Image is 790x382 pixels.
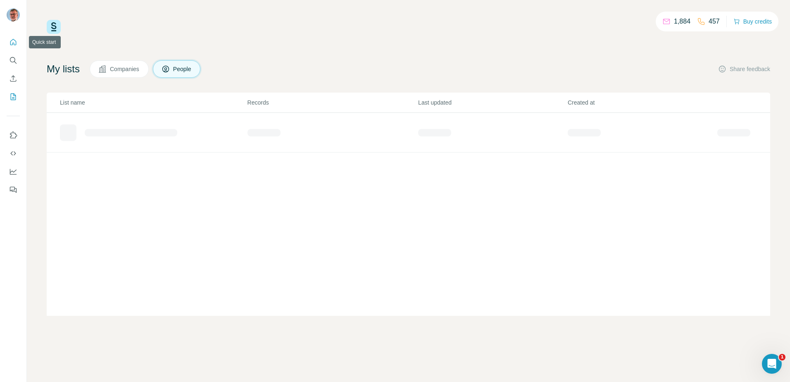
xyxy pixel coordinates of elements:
[47,62,80,76] h4: My lists
[733,16,772,27] button: Buy credits
[7,146,20,161] button: Use Surfe API
[674,17,690,26] p: 1,884
[173,65,192,73] span: People
[7,182,20,197] button: Feedback
[709,17,720,26] p: 457
[7,164,20,179] button: Dashboard
[47,20,61,34] img: Surfe Logo
[7,53,20,68] button: Search
[7,71,20,86] button: Enrich CSV
[779,354,785,361] span: 1
[762,354,782,374] iframe: Intercom live chat
[7,35,20,50] button: Quick start
[418,98,567,107] p: Last updated
[718,65,770,73] button: Share feedback
[7,89,20,104] button: My lists
[7,128,20,143] button: Use Surfe on LinkedIn
[110,65,140,73] span: Companies
[60,98,247,107] p: List name
[247,98,418,107] p: Records
[7,8,20,21] img: Avatar
[568,98,716,107] p: Created at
